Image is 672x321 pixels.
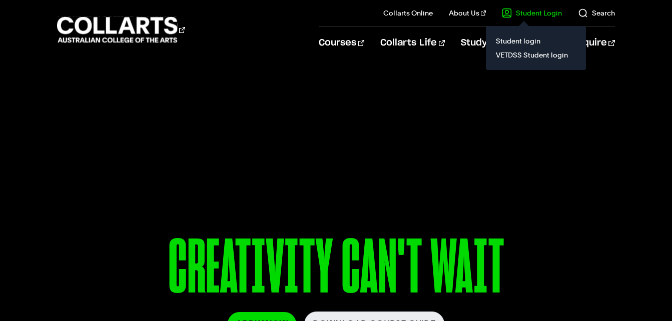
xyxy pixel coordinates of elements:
a: Study Information [461,26,555,59]
a: Collarts Life [380,26,445,59]
a: Enquire [571,26,615,59]
a: Courses [319,26,364,59]
a: Student Login [502,8,562,18]
a: Search [578,8,615,18]
p: CREATIVITY CAN'T WAIT [57,229,615,311]
a: VETDSS Student login [494,48,578,62]
a: About Us [449,8,486,18]
a: Student login [494,34,578,48]
a: Collarts Online [383,8,433,18]
div: Go to homepage [57,15,185,44]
